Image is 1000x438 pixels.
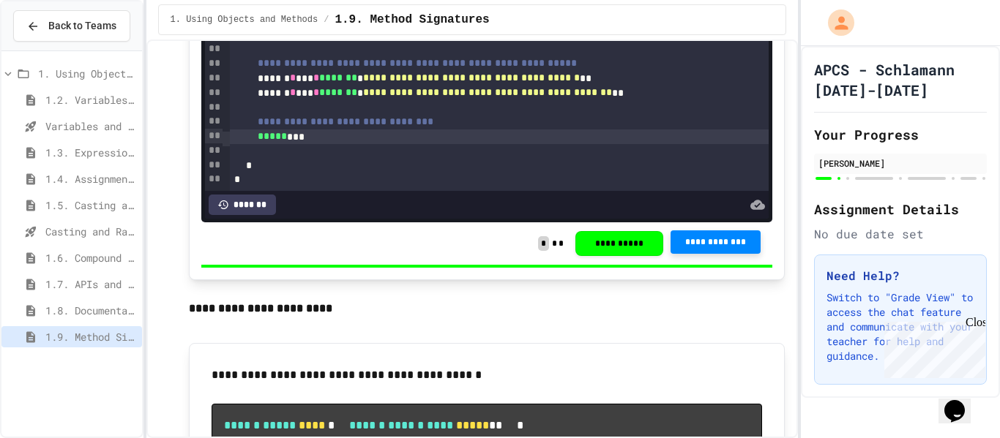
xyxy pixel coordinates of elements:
[38,66,136,81] span: 1. Using Objects and Methods
[45,92,136,107] span: 1.2. Variables and Data Types
[814,225,987,243] div: No due date set
[813,6,858,39] div: My Account
[45,329,136,344] span: 1.9. Method Signatures
[878,316,985,378] iframe: chat widget
[939,380,985,423] iframe: chat widget
[45,145,136,160] span: 1.3. Expressions and Output [New]
[6,6,101,93] div: Chat with us now!Close
[814,124,987,145] h2: Your Progress
[171,14,318,26] span: 1. Using Objects and Methods
[814,199,987,219] h2: Assignment Details
[48,18,116,34] span: Back to Teams
[45,197,136,213] span: 1.5. Casting and Ranges of Values
[45,171,136,186] span: 1.4. Assignment and Input
[45,276,136,292] span: 1.7. APIs and Libraries
[827,290,974,363] p: Switch to "Grade View" to access the chat feature and communicate with your teacher for help and ...
[45,224,136,239] span: Casting and Ranges of variables - Quiz
[324,14,329,26] span: /
[335,11,489,29] span: 1.9. Method Signatures
[45,250,136,265] span: 1.6. Compound Assignment Operators
[45,118,136,134] span: Variables and Data Types - Quiz
[814,59,987,100] h1: APCS - Schlamann [DATE]-[DATE]
[827,267,974,284] h3: Need Help?
[818,156,982,170] div: [PERSON_NAME]
[45,303,136,318] span: 1.8. Documentation with Comments and Preconditions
